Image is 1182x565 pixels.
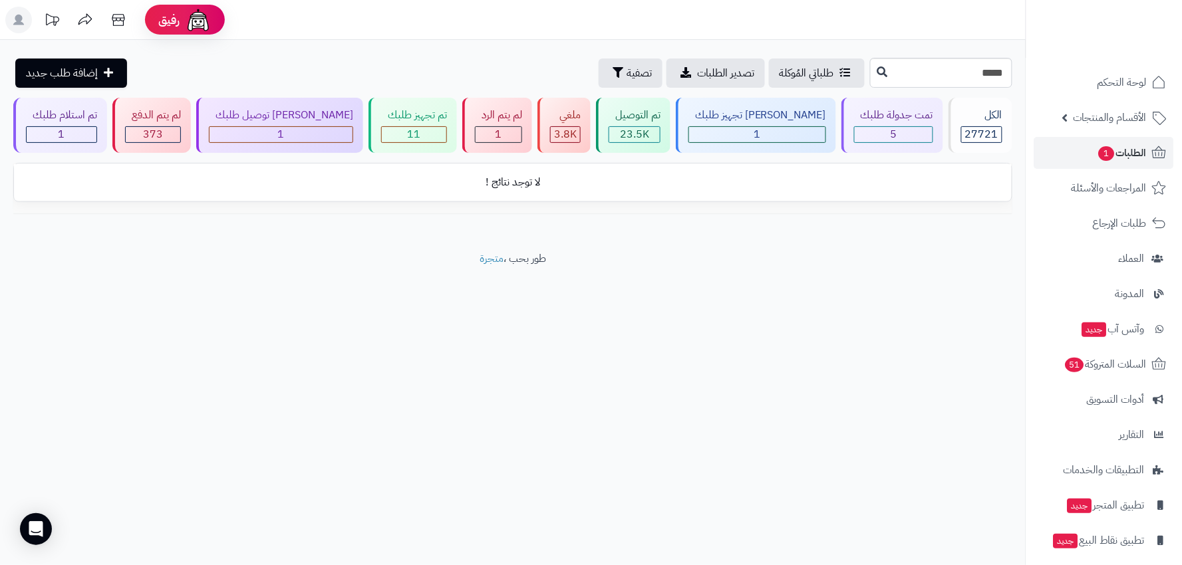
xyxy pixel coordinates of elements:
a: إضافة طلب جديد [15,58,127,88]
span: أدوات التسويق [1087,390,1145,409]
button: تصفية [599,58,663,88]
div: 1 [210,127,353,142]
a: السلات المتروكة51 [1034,348,1174,380]
div: 5 [855,127,933,142]
a: التطبيقات والخدمات [1034,454,1174,486]
div: 1 [689,127,825,142]
span: تطبيق نقاط البيع [1052,531,1145,550]
div: [PERSON_NAME] توصيل طلبك [209,108,353,123]
a: تم تجهيز طلبك 11 [366,98,460,153]
img: ai-face.png [185,7,212,33]
div: لم يتم الرد [475,108,522,123]
span: تصدير الطلبات [697,65,754,81]
a: تمت جدولة طلبك 5 [839,98,946,153]
a: الطلبات1 [1034,137,1174,169]
span: جديد [1054,534,1078,548]
a: [PERSON_NAME] تجهيز طلبك 1 [673,98,839,153]
span: التطبيقات والخدمات [1064,461,1145,479]
div: لم يتم الدفع [125,108,181,123]
span: رفيق [158,12,180,28]
a: تطبيق المتجرجديد [1034,489,1174,521]
a: لم يتم الدفع 373 [110,98,194,153]
a: المراجعات والأسئلة [1034,172,1174,204]
div: 11 [382,127,446,142]
a: ملغي 3.8K [535,98,593,153]
span: 23.5K [620,126,649,142]
span: جديد [1082,322,1107,337]
span: 1 [59,126,65,142]
span: وآتس آب [1081,320,1145,338]
div: الكل [961,108,1002,123]
div: تم التوصيل [609,108,661,123]
a: وآتس آبجديد [1034,313,1174,345]
span: المدونة [1115,284,1145,303]
a: متجرة [480,251,504,267]
span: 1 [754,126,761,142]
div: Open Intercom Messenger [20,513,52,545]
a: تحديثات المنصة [35,7,69,37]
div: 1 [27,127,96,142]
span: 1 [278,126,285,142]
span: 5 [891,126,897,142]
span: 1 [1099,146,1115,161]
a: تطبيق نقاط البيعجديد [1034,524,1174,556]
span: الأقسام والمنتجات [1074,108,1147,127]
span: جديد [1068,499,1092,513]
td: لا توجد نتائج ! [14,164,1012,201]
div: [PERSON_NAME] تجهيز طلبك [688,108,826,123]
a: المدونة [1034,278,1174,310]
span: 3.8K [554,126,577,142]
span: طلباتي المُوكلة [780,65,834,81]
span: لوحة التحكم [1098,73,1147,92]
a: أدوات التسويق [1034,384,1174,415]
div: تم تجهيز طلبك [381,108,447,123]
span: إضافة طلب جديد [26,65,98,81]
span: العملاء [1119,249,1145,268]
span: تصفية [627,65,652,81]
a: [PERSON_NAME] توصيل طلبك 1 [194,98,366,153]
a: العملاء [1034,243,1174,275]
span: السلات المتروكة [1064,355,1147,374]
a: طلباتي المُوكلة [769,58,865,88]
span: 1 [496,126,502,142]
span: المراجعات والأسئلة [1072,179,1147,197]
span: 51 [1066,358,1084,372]
div: 373 [126,127,180,142]
a: لم يتم الرد 1 [460,98,535,153]
span: تطبيق المتجر [1066,496,1145,514]
div: تمت جدولة طلبك [854,108,933,123]
a: تم التوصيل 23.5K [593,98,673,153]
span: 373 [143,126,163,142]
div: 23489 [609,127,660,142]
span: طلبات الإرجاع [1093,214,1147,233]
span: 11 [408,126,421,142]
span: الطلبات [1098,144,1147,162]
div: ملغي [550,108,581,123]
a: تصدير الطلبات [666,58,765,88]
a: لوحة التحكم [1034,66,1174,98]
span: 27721 [965,126,998,142]
a: طلبات الإرجاع [1034,207,1174,239]
div: 3839 [551,127,580,142]
a: التقارير [1034,419,1174,451]
div: 1 [476,127,521,142]
a: تم استلام طلبك 1 [11,98,110,153]
a: الكل27721 [946,98,1015,153]
div: تم استلام طلبك [26,108,97,123]
span: التقارير [1119,425,1145,444]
